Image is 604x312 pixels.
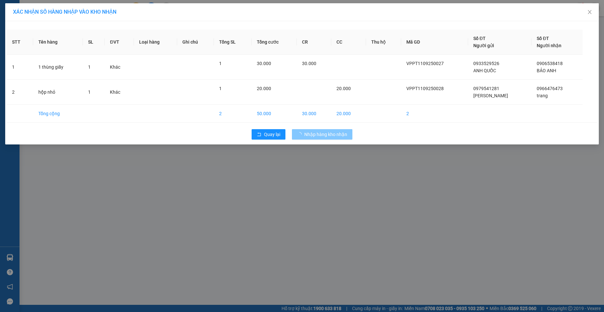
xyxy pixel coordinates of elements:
[292,129,352,140] button: Nhập hàng kho nhận
[587,9,592,15] span: close
[6,29,58,38] div: 0335007802
[257,132,261,137] span: rollback
[252,105,297,123] td: 50.000
[297,30,332,55] th: CR
[33,55,83,80] td: 1 thùng giấy
[177,30,214,55] th: Ghi chú
[219,61,222,66] span: 1
[473,68,496,73] span: ANH QUỐC
[105,30,134,55] th: ĐVT
[214,105,252,123] td: 2
[257,61,271,66] span: 30.000
[62,42,72,48] span: DĐ:
[537,43,561,48] span: Người nhận
[62,29,136,38] div: 0346146683
[336,86,351,91] span: 20.000
[366,30,401,55] th: Thu hộ
[33,30,83,55] th: Tên hàng
[62,6,136,21] div: VP [GEOGRAPHIC_DATA]
[7,80,33,105] td: 2
[473,86,499,91] span: 0979541281
[7,30,33,55] th: STT
[537,61,563,66] span: 0906538418
[62,21,136,29] div: SANG
[7,55,33,80] td: 1
[33,80,83,105] td: hộp nhỏ
[6,6,58,21] div: VP [PERSON_NAME]
[297,132,304,137] span: loading
[304,131,347,138] span: Nhập hàng kho nhận
[134,30,177,55] th: Loại hàng
[88,89,91,95] span: 1
[473,43,494,48] span: Người gửi
[252,30,297,55] th: Tổng cước
[331,30,366,55] th: CC
[537,86,563,91] span: 0966476473
[473,36,486,41] span: Số ĐT
[214,30,252,55] th: Tổng SL
[257,86,271,91] span: 20.000
[331,105,366,123] td: 20.000
[297,105,332,123] td: 30.000
[581,3,599,21] button: Close
[105,55,134,80] td: Khác
[264,131,280,138] span: Quay lại
[406,61,444,66] span: VPPT1109250027
[13,9,116,15] span: XÁC NHẬN SỐ HÀNG NHẬP VÀO KHO NHẬN
[252,129,285,140] button: rollbackQuay lại
[473,93,508,98] span: [PERSON_NAME]
[537,68,556,73] span: BẢO ANH
[88,64,91,70] span: 1
[33,105,83,123] td: Tổng cộng
[406,86,444,91] span: VPPT1109250028
[6,6,16,13] span: Gửi:
[62,6,78,13] span: Nhận:
[401,105,468,123] td: 2
[537,93,548,98] span: trang
[302,61,316,66] span: 30.000
[537,36,549,41] span: Số ĐT
[401,30,468,55] th: Mã GD
[219,86,222,91] span: 1
[473,61,499,66] span: 0933529526
[105,80,134,105] td: Khác
[83,30,105,55] th: SL
[6,21,58,29] div: DƯƠNG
